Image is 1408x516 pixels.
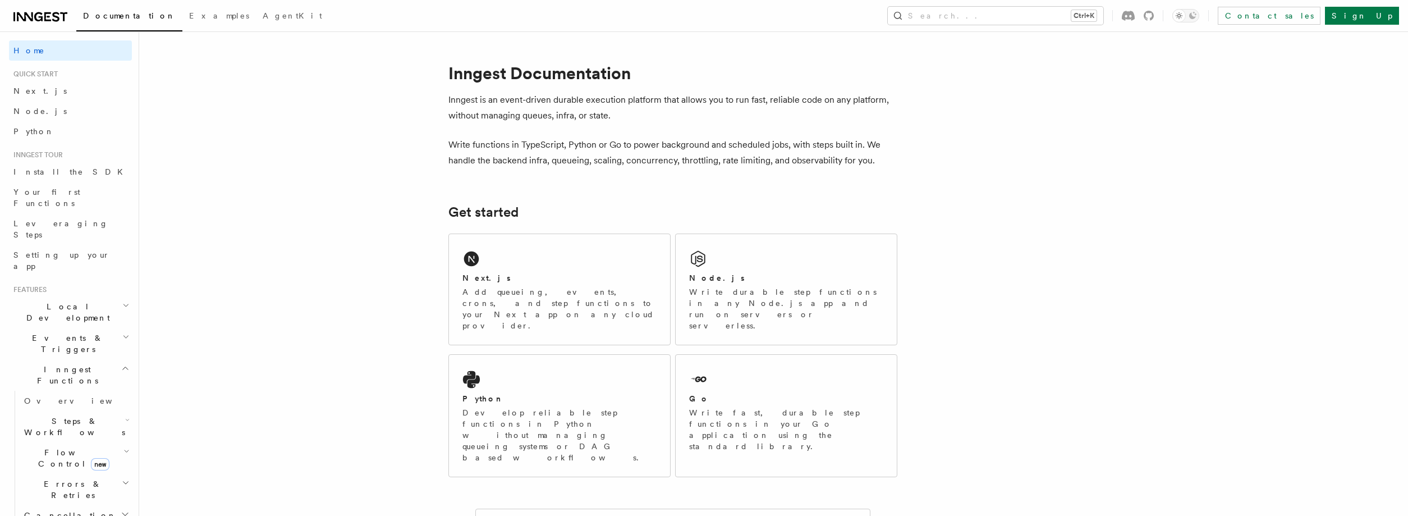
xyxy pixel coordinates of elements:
[20,442,132,474] button: Flow Controlnew
[13,250,110,271] span: Setting up your app
[263,11,322,20] span: AgentKit
[1071,10,1097,21] kbd: Ctrl+K
[9,40,132,61] a: Home
[9,364,121,386] span: Inngest Functions
[20,411,132,442] button: Steps & Workflows
[13,86,67,95] span: Next.js
[20,415,125,438] span: Steps & Workflows
[9,81,132,101] a: Next.js
[24,396,140,405] span: Overview
[13,127,54,136] span: Python
[448,63,897,83] h1: Inngest Documentation
[448,204,519,220] a: Get started
[462,407,657,463] p: Develop reliable step functions in Python without managing queueing systems or DAG based workflows.
[189,11,249,20] span: Examples
[9,332,122,355] span: Events & Triggers
[9,121,132,141] a: Python
[689,393,709,404] h2: Go
[9,70,58,79] span: Quick start
[9,296,132,328] button: Local Development
[20,474,132,505] button: Errors & Retries
[689,286,883,331] p: Write durable step functions in any Node.js app and run on servers or serverless.
[182,3,256,30] a: Examples
[689,272,745,284] h2: Node.js
[13,45,45,56] span: Home
[888,7,1103,25] button: Search...Ctrl+K
[9,285,47,294] span: Features
[20,478,122,501] span: Errors & Retries
[689,407,883,452] p: Write fast, durable step functions in your Go application using the standard library.
[13,167,130,176] span: Install the SDK
[448,92,897,124] p: Inngest is an event-driven durable execution platform that allows you to run fast, reliable code ...
[448,234,671,345] a: Next.jsAdd queueing, events, crons, and step functions to your Next app on any cloud provider.
[9,213,132,245] a: Leveraging Steps
[462,272,511,284] h2: Next.js
[1218,7,1320,25] a: Contact sales
[9,359,132,391] button: Inngest Functions
[9,301,122,323] span: Local Development
[1325,7,1399,25] a: Sign Up
[256,3,329,30] a: AgentKit
[20,391,132,411] a: Overview
[9,328,132,359] button: Events & Triggers
[448,354,671,477] a: PythonDevelop reliable step functions in Python without managing queueing systems or DAG based wo...
[462,393,504,404] h2: Python
[76,3,182,31] a: Documentation
[9,245,132,276] a: Setting up your app
[91,458,109,471] span: new
[448,137,897,168] p: Write functions in TypeScript, Python or Go to power background and scheduled jobs, with steps bu...
[83,11,176,20] span: Documentation
[20,447,123,469] span: Flow Control
[13,188,80,208] span: Your first Functions
[462,286,657,331] p: Add queueing, events, crons, and step functions to your Next app on any cloud provider.
[9,150,63,159] span: Inngest tour
[13,219,108,239] span: Leveraging Steps
[1172,9,1199,22] button: Toggle dark mode
[9,162,132,182] a: Install the SDK
[13,107,67,116] span: Node.js
[9,101,132,121] a: Node.js
[675,354,897,477] a: GoWrite fast, durable step functions in your Go application using the standard library.
[9,182,132,213] a: Your first Functions
[675,234,897,345] a: Node.jsWrite durable step functions in any Node.js app and run on servers or serverless.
